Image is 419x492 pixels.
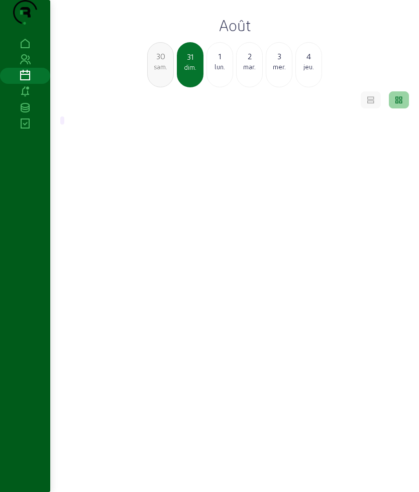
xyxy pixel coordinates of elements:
div: 1 [207,50,233,62]
div: 2 [237,50,262,62]
h2: Août [56,16,413,34]
div: 31 [178,51,202,63]
div: 4 [296,50,322,62]
div: 30 [148,50,173,62]
div: lun. [207,62,233,71]
div: dim. [178,63,202,72]
div: mer. [266,62,292,71]
div: mar. [237,62,262,71]
div: 3 [266,50,292,62]
div: jeu. [296,62,322,71]
div: sam. [148,62,173,71]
